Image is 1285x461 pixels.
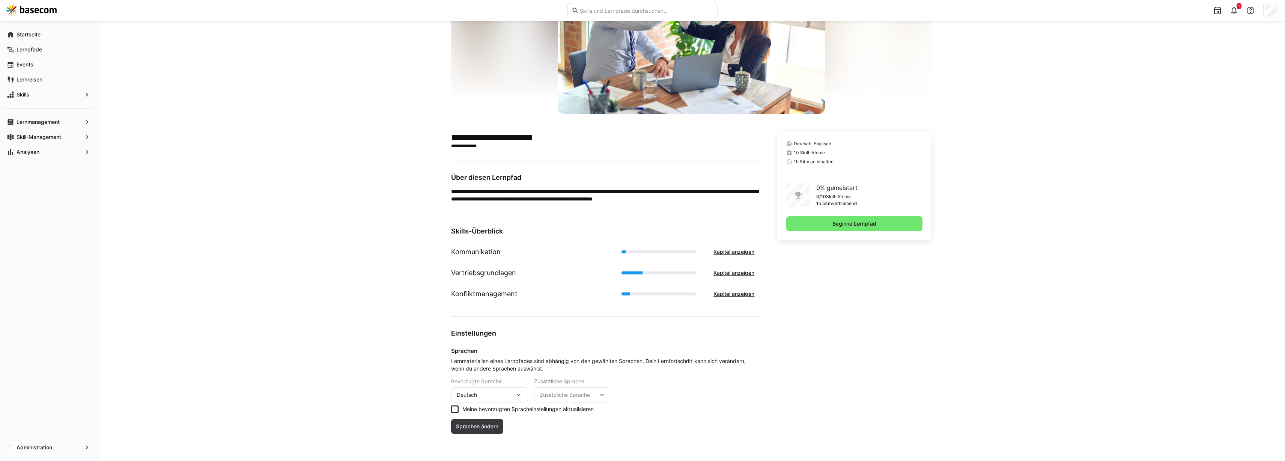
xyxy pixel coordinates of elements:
[451,419,503,434] button: Sprachen ändern
[709,244,759,259] button: Kapitel anzeigen
[1238,4,1240,8] span: 1
[451,268,516,278] h1: Vertriebsgrundlagen
[451,378,502,384] span: Bevorzugte Sprache
[786,216,922,231] button: Beginne Lernpfad
[831,220,877,227] span: Beginne Lernpfad
[794,150,825,156] span: 10 Skill-Atome
[451,357,759,372] span: Lernmaterialien eines Lernpfades sind abhängig von den gewählten Sprachen. Dein Lernfortschritt k...
[451,227,759,235] h3: Skills-Überblick
[451,347,759,354] h4: Sprachen
[451,329,759,337] h3: Einstellungen
[451,173,759,182] h3: Über diesen Lernpfad
[712,248,755,256] span: Kapitel anzeigen
[451,289,518,299] h1: Konfliktmanagement
[534,378,584,384] span: Zusätzliche Sprache
[816,194,826,200] p: 0/10
[709,286,759,301] button: Kapitel anzeigen
[457,391,477,399] span: Deutsch
[709,265,759,280] button: Kapitel anzeigen
[816,183,858,192] p: 0% gemeistert
[451,405,759,413] eds-checkbox: Meine bevorzugten Spracheinstellungen aktualisieren
[712,269,755,277] span: Kapitel anzeigen
[455,423,500,430] span: Sprachen ändern
[832,200,857,206] p: verbleibend
[826,194,851,200] p: Skill-Atome
[794,159,834,165] span: 1h 54m an Inhalten
[712,290,755,298] span: Kapitel anzeigen
[579,7,713,14] input: Skills und Lernpfade durchsuchen…
[540,391,598,399] span: Zusätzliche Sprache
[816,200,832,206] p: 1h 54m
[794,141,831,147] span: Deutsch, Englisch
[451,247,501,257] h1: Kommunikation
